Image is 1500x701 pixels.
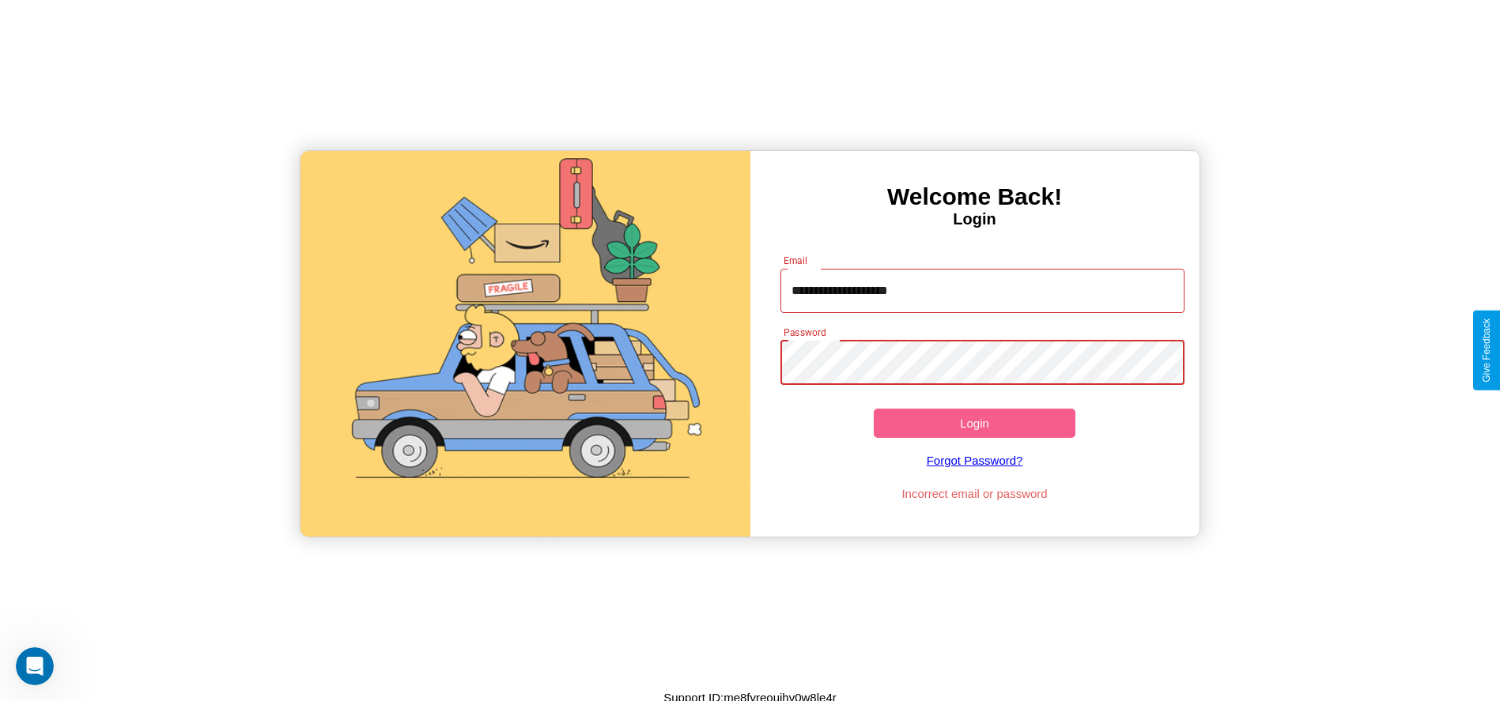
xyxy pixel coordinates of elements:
h3: Welcome Back! [750,183,1200,210]
h4: Login [750,210,1200,228]
label: Email [784,254,808,267]
button: Login [874,409,1076,438]
img: gif [300,151,750,537]
div: Give Feedback [1481,318,1492,383]
label: Password [784,326,826,339]
p: Incorrect email or password [773,483,1177,504]
iframe: Intercom live chat [16,647,54,685]
a: Forgot Password? [773,438,1177,483]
